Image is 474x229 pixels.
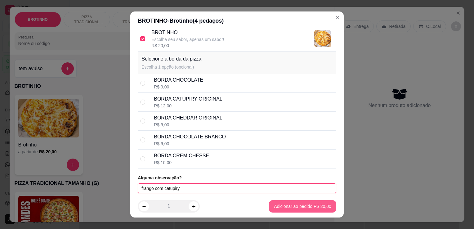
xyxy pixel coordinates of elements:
[154,152,209,159] div: BORDA CREM CHESSE
[154,103,222,109] div: R$ 12,00
[314,30,331,47] img: product-image
[154,141,226,147] div: R$ 9,00
[154,76,203,84] div: BORDA CHOCOLATE
[138,175,336,181] article: Alguma observação?
[151,36,224,43] p: Escolha seu sabor, apenas um sabor!
[168,203,170,210] p: 1
[151,43,224,49] div: R$ 20,00
[141,55,201,63] p: Selecione a borda da pizza
[154,133,226,141] div: BORDA CHOCOLATE BRANCO
[141,64,201,70] p: Escolha 1 opção (opcional)
[151,29,224,36] p: BROTINHO
[138,183,336,193] input: Ex.: Não quero cebola, sem tomate...
[189,201,199,211] button: increase-product-quantity
[269,200,336,213] button: Adicionar ao pedido R$ 20,00
[138,16,336,25] div: BROTINHO - Brotinho ( 4 pedaços)
[333,13,342,23] button: Close
[154,84,203,90] div: R$ 9,00
[154,95,222,103] div: BORDA CATUPIRY ORIGINAL
[154,122,222,128] div: R$ 9,00
[154,114,222,122] div: BORDA CHEDDAR ORIGINAL
[139,201,149,211] button: decrease-product-quantity
[154,159,209,166] div: R$ 10,00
